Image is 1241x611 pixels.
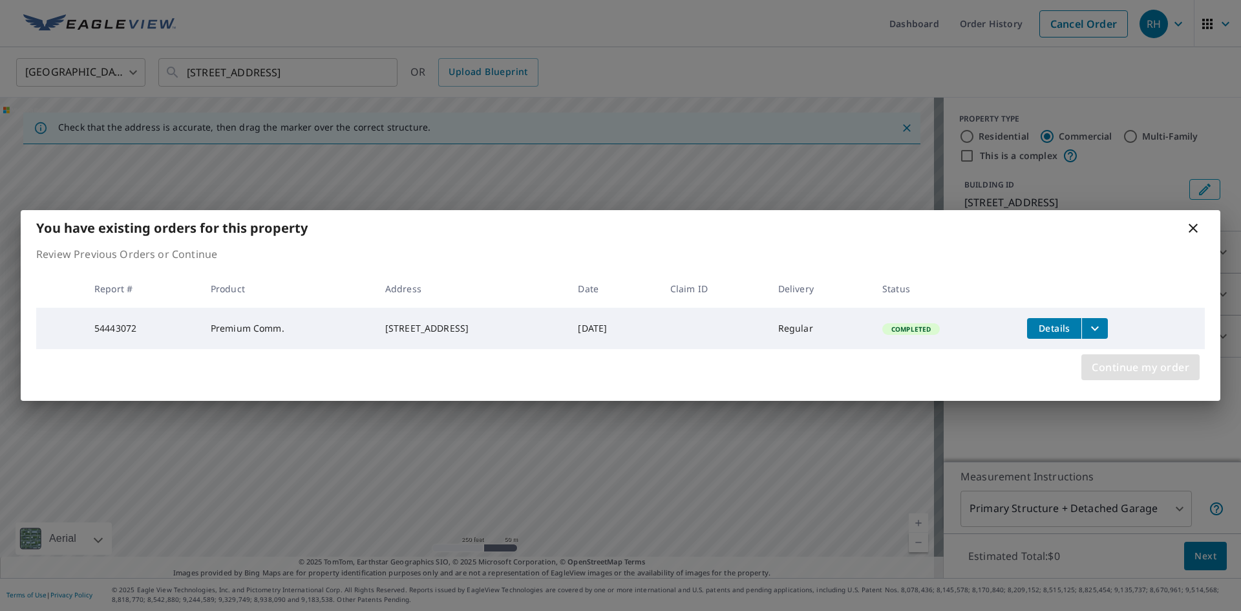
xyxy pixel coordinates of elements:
span: Details [1035,322,1074,334]
button: Continue my order [1081,354,1200,380]
td: 54443072 [84,308,200,349]
span: Completed [884,325,939,334]
div: [STREET_ADDRESS] [385,322,558,335]
th: Delivery [768,270,872,308]
b: You have existing orders for this property [36,219,308,237]
button: filesDropdownBtn-54443072 [1081,318,1108,339]
p: Review Previous Orders or Continue [36,246,1205,262]
th: Address [375,270,568,308]
th: Status [872,270,1017,308]
th: Report # [84,270,200,308]
button: detailsBtn-54443072 [1027,318,1081,339]
th: Date [567,270,659,308]
th: Product [200,270,375,308]
td: Premium Comm. [200,308,375,349]
td: [DATE] [567,308,659,349]
th: Claim ID [660,270,768,308]
td: Regular [768,308,872,349]
span: Continue my order [1092,358,1189,376]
